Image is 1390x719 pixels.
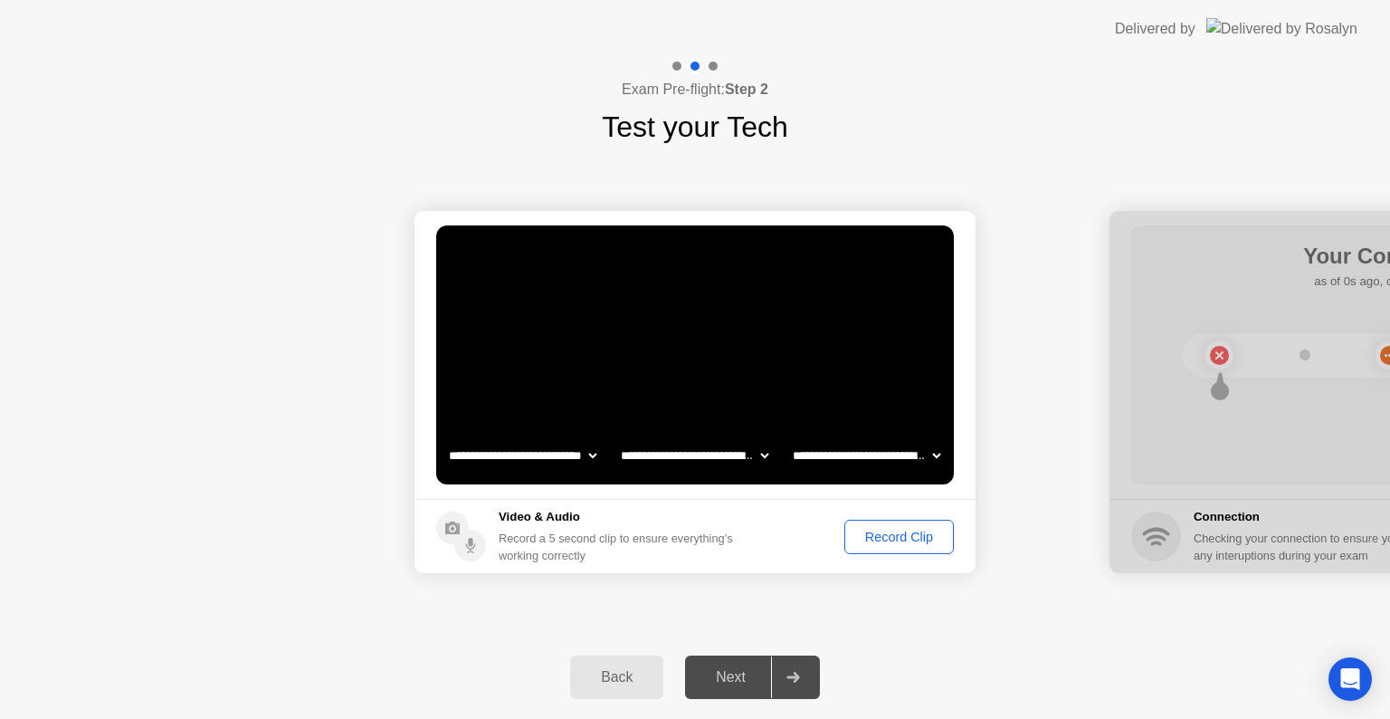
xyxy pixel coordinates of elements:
[617,437,772,474] select: Available speakers
[844,520,954,554] button: Record Clip
[622,79,768,101] h4: Exam Pre-flight:
[499,530,740,564] div: Record a 5 second clip to ensure everything’s working correctly
[499,508,740,526] h5: Video & Audio
[602,105,788,149] h1: Test your Tech
[685,656,820,699] button: Next
[851,530,947,544] div: Record Clip
[789,437,944,474] select: Available microphones
[1206,18,1357,39] img: Delivered by Rosalyn
[1328,657,1372,701] div: Open Intercom Messenger
[570,656,663,699] button: Back
[445,437,600,474] select: Available cameras
[690,669,771,685] div: Next
[576,669,658,685] div: Back
[1115,18,1195,40] div: Delivered by
[725,81,768,97] b: Step 2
